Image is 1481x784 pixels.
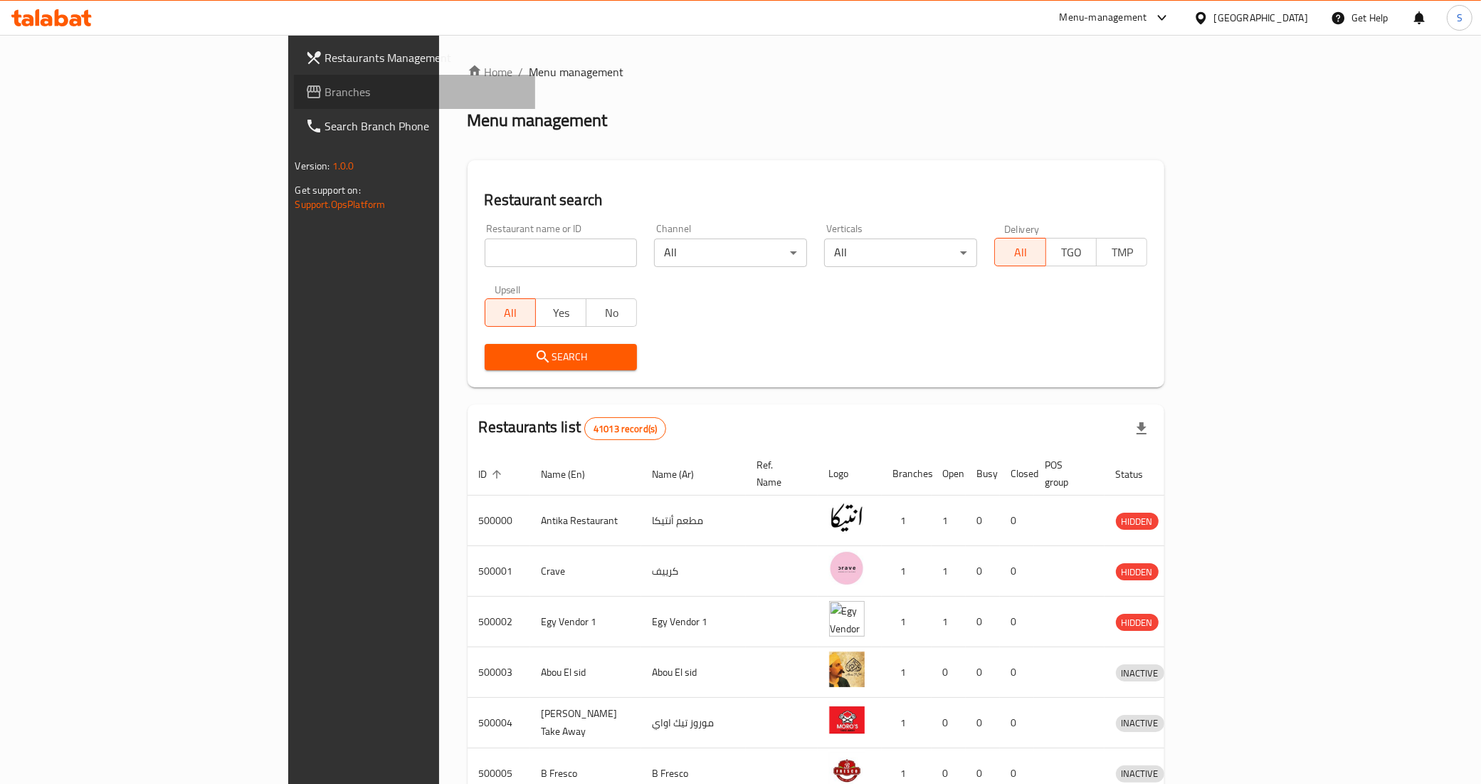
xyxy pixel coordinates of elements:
[641,698,746,748] td: موروز تيك اواي
[882,496,932,546] td: 1
[757,456,801,491] span: Ref. Name
[479,417,667,440] h2: Restaurants list
[1116,615,1159,631] span: HIDDEN
[1116,513,1159,530] span: HIDDEN
[495,284,521,294] label: Upsell
[1000,496,1034,546] td: 0
[932,452,966,496] th: Open
[1457,10,1462,26] span: S
[479,466,506,483] span: ID
[332,157,354,175] span: 1.0.0
[818,452,882,496] th: Logo
[325,49,525,66] span: Restaurants Management
[932,597,966,647] td: 1
[1116,513,1159,530] div: HIDDEN
[1060,9,1147,26] div: Menu-management
[1116,564,1159,580] span: HIDDEN
[1096,238,1147,266] button: TMP
[530,496,641,546] td: Antika Restaurant
[295,181,361,199] span: Get support on:
[932,647,966,698] td: 0
[530,698,641,748] td: [PERSON_NAME] Take Away
[1214,10,1308,26] div: [GEOGRAPHIC_DATA]
[1116,765,1164,783] div: INACTIVE
[1045,238,1097,266] button: TGO
[966,452,1000,496] th: Busy
[485,344,638,370] button: Search
[535,298,586,327] button: Yes
[1124,412,1159,446] div: Export file
[1004,224,1040,234] label: Delivery
[294,41,536,75] a: Restaurants Management
[496,348,626,366] span: Search
[1000,647,1034,698] td: 0
[542,303,581,323] span: Yes
[966,496,1000,546] td: 0
[882,452,932,496] th: Branches
[1000,452,1034,496] th: Closed
[325,117,525,135] span: Search Branch Phone
[542,466,604,483] span: Name (En)
[966,597,1000,647] td: 0
[585,422,665,436] span: 41013 record(s)
[295,195,386,214] a: Support.OpsPlatform
[966,647,1000,698] td: 0
[966,546,1000,597] td: 0
[325,83,525,100] span: Branches
[829,702,865,738] img: Moro's Take Away
[824,239,977,267] div: All
[468,63,1165,80] nav: breadcrumb
[994,238,1045,266] button: All
[1000,597,1034,647] td: 0
[641,546,746,597] td: كرييف
[829,500,865,535] img: Antika Restaurant
[1116,466,1162,483] span: Status
[641,597,746,647] td: Egy Vendor 1
[1052,242,1091,263] span: TGO
[592,303,631,323] span: No
[1116,563,1159,580] div: HIDDEN
[295,157,330,175] span: Version:
[641,496,746,546] td: مطعم أنتيكا
[829,601,865,637] img: Egy Vendor 1
[530,647,641,698] td: Abou El sid
[1000,698,1034,748] td: 0
[1045,456,1087,491] span: POS group
[294,75,536,109] a: Branches
[485,239,638,267] input: Search for restaurant name or ID..
[294,109,536,143] a: Search Branch Phone
[1001,242,1040,263] span: All
[491,303,530,323] span: All
[966,698,1000,748] td: 0
[468,109,608,132] h2: Menu management
[1116,715,1164,732] div: INACTIVE
[584,417,666,440] div: Total records count
[1116,614,1159,631] div: HIDDEN
[530,597,641,647] td: Egy Vendor 1
[1000,546,1034,597] td: 0
[932,546,966,597] td: 1
[1116,715,1164,731] span: INACTIVE
[932,496,966,546] td: 1
[932,698,966,748] td: 0
[586,298,637,327] button: No
[882,546,932,597] td: 1
[485,298,536,327] button: All
[1116,665,1164,681] span: INACTIVE
[530,546,641,597] td: Crave
[641,647,746,698] td: Abou El sid
[1116,664,1164,681] div: INACTIVE
[1102,242,1142,263] span: TMP
[882,698,932,748] td: 1
[653,466,713,483] span: Name (Ar)
[1116,765,1164,782] span: INACTIVE
[529,63,624,80] span: Menu management
[829,550,865,586] img: Crave
[829,652,865,687] img: Abou El sid
[882,597,932,647] td: 1
[882,647,932,698] td: 1
[654,239,807,267] div: All
[485,189,1148,211] h2: Restaurant search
